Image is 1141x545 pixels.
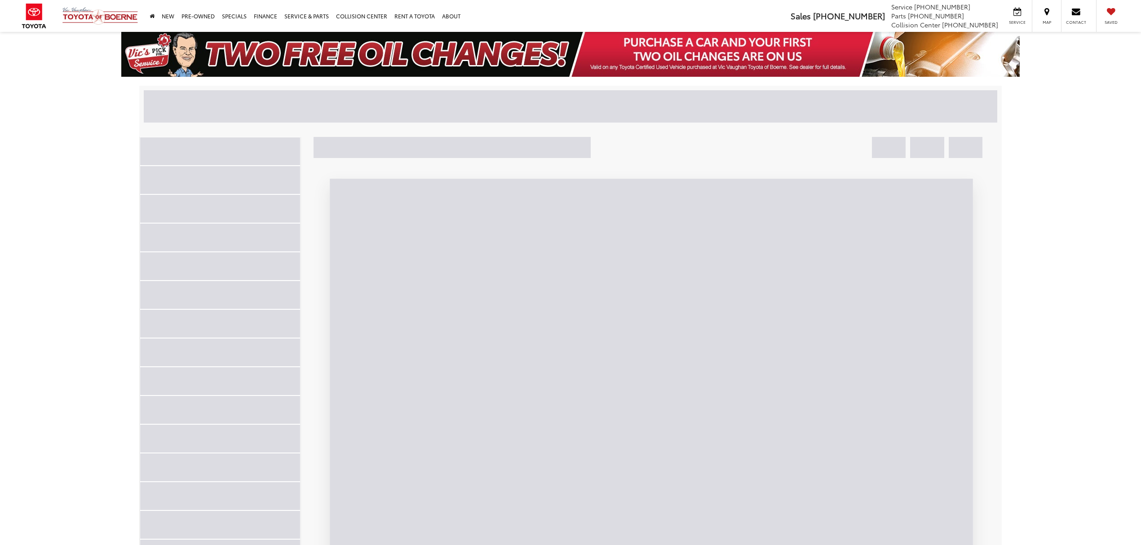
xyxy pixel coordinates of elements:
[1037,19,1057,25] span: Map
[1101,19,1121,25] span: Saved
[1066,19,1086,25] span: Contact
[62,7,138,25] img: Vic Vaughan Toyota of Boerne
[891,20,940,29] span: Collision Center
[791,10,811,22] span: Sales
[942,20,998,29] span: [PHONE_NUMBER]
[908,11,964,20] span: [PHONE_NUMBER]
[813,10,885,22] span: [PHONE_NUMBER]
[891,2,912,11] span: Service
[914,2,970,11] span: [PHONE_NUMBER]
[891,11,906,20] span: Parts
[121,32,1020,77] img: Two Free Oil Change Vic Vaughan Toyota of Boerne Boerne TX
[1007,19,1027,25] span: Service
